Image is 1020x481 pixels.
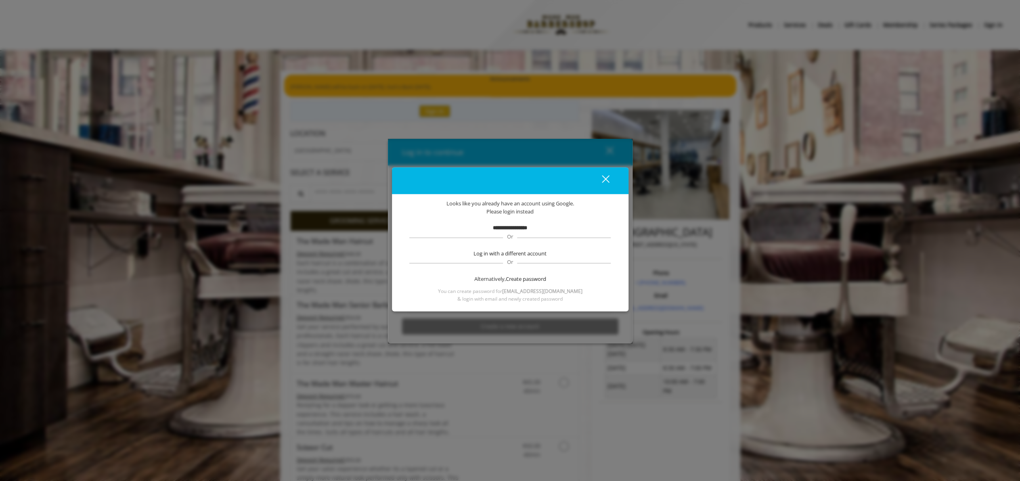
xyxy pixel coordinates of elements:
[438,287,582,295] span: You can create password for
[506,274,546,283] span: Create password
[593,175,609,187] div: close dialog
[473,249,547,258] span: Log in with a different account
[587,172,614,189] button: close dialog
[408,274,612,283] div: Alternatively,
[502,287,582,294] b: [EMAIL_ADDRESS][DOMAIN_NAME]
[457,295,563,302] span: & login with email and newly created password
[446,199,574,207] span: Looks like you already have an account using Google.
[503,233,517,240] span: Or
[503,258,517,265] span: Or
[486,207,534,216] span: Please login instead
